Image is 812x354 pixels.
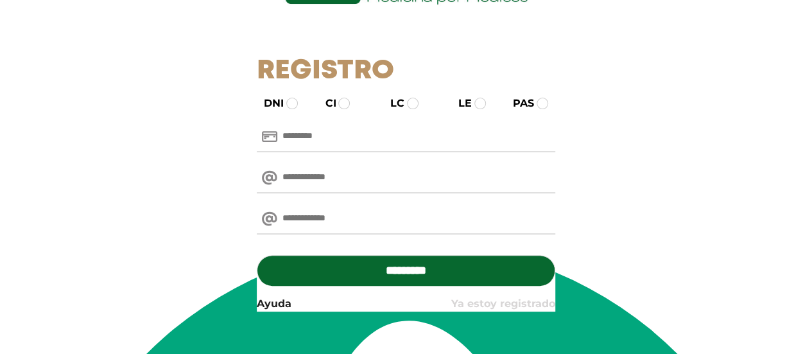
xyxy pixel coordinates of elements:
[501,96,534,111] label: PAS
[379,96,404,111] label: LC
[313,96,336,111] label: CI
[447,96,472,111] label: LE
[252,96,284,111] label: DNI
[451,296,555,312] a: Ya estoy registrado
[257,55,555,87] h1: Registro
[257,296,291,312] a: Ayuda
